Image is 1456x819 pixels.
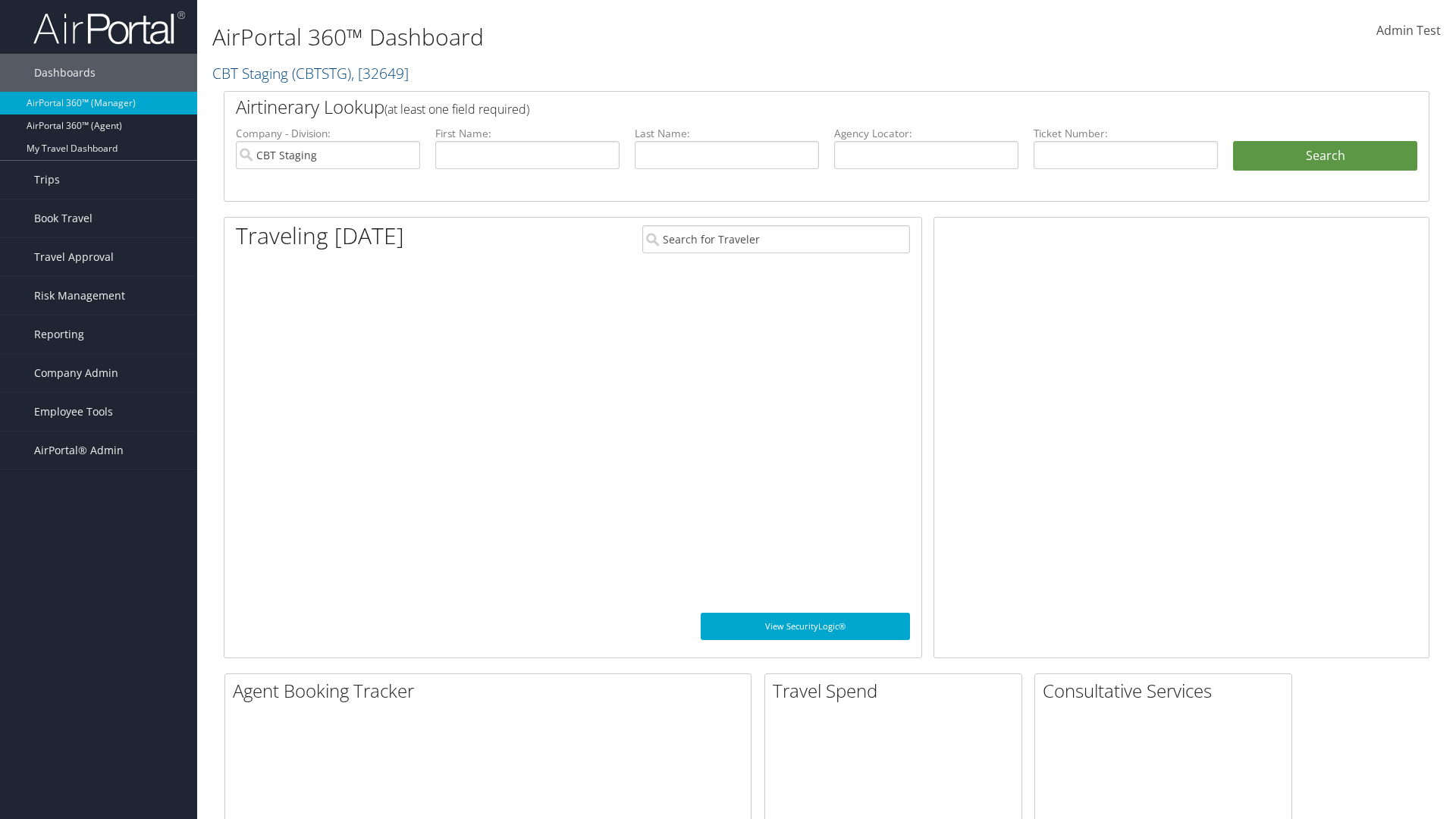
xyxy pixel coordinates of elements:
label: Company - Division: [236,126,420,141]
label: Agency Locator: [834,126,1018,141]
h2: Airtinerary Lookup [236,94,1317,120]
a: Admin Test [1376,8,1441,55]
h2: Agent Booking Tracker [233,678,751,704]
span: Reporting [34,315,84,353]
a: View SecurityLogic® [701,613,910,640]
span: Company Admin [34,354,118,392]
img: airportal-logo.png [33,10,185,45]
h2: Travel Spend [773,678,1021,704]
button: Search [1233,141,1417,171]
span: , [ 32649 ] [351,63,409,83]
span: Trips [34,161,60,199]
h1: AirPortal 360™ Dashboard [212,21,1031,53]
span: Admin Test [1376,22,1441,39]
span: Risk Management [34,277,125,315]
span: Employee Tools [34,393,113,431]
label: First Name: [435,126,620,141]
label: Last Name: [635,126,819,141]
label: Ticket Number: [1034,126,1218,141]
span: Dashboards [34,54,96,92]
h1: Traveling [DATE] [236,220,404,252]
h2: Consultative Services [1043,678,1291,704]
span: ( CBTSTG ) [292,63,351,83]
span: Book Travel [34,199,93,237]
input: Search for Traveler [642,225,910,253]
span: (at least one field required) [384,101,529,118]
a: CBT Staging [212,63,409,83]
span: Travel Approval [34,238,114,276]
span: AirPortal® Admin [34,431,124,469]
